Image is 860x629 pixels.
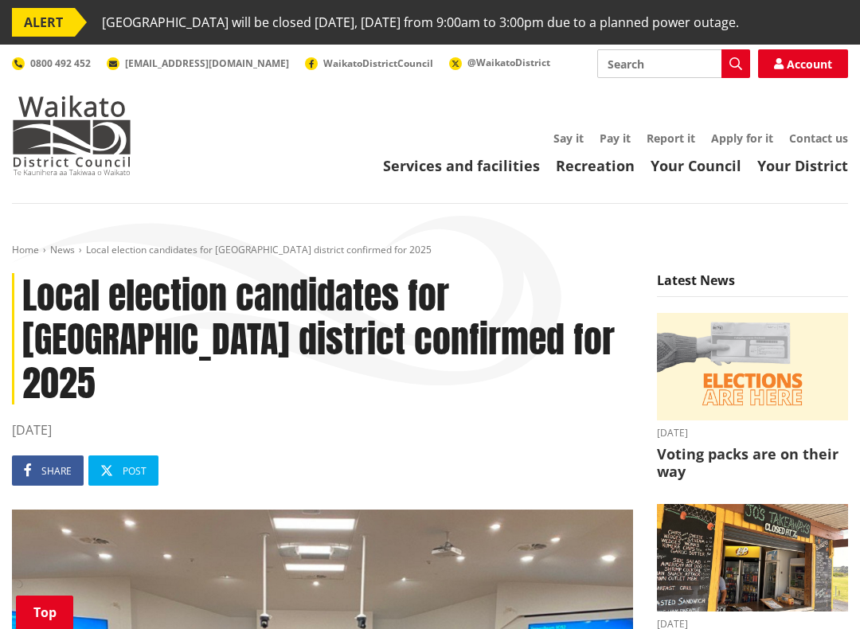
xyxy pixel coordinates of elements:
[467,56,550,69] span: @WaikatoDistrict
[789,131,848,146] a: Contact us
[657,313,848,420] img: Elections are here
[305,57,433,70] a: WaikatoDistrictCouncil
[553,131,584,146] a: Say it
[600,131,631,146] a: Pay it
[16,596,73,629] a: Top
[30,57,91,70] span: 0800 492 452
[597,49,750,78] input: Search input
[657,273,848,297] h5: Latest News
[12,96,131,175] img: Waikato District Council - Te Kaunihera aa Takiwaa o Waikato
[12,57,91,70] a: 0800 492 452
[657,619,848,629] time: [DATE]
[50,243,75,256] a: News
[657,313,848,480] a: [DATE] Voting packs are on their way
[657,446,848,480] h3: Voting packs are on their way
[41,464,72,478] span: Share
[88,455,158,486] a: Post
[556,156,635,175] a: Recreation
[657,428,848,438] time: [DATE]
[758,49,848,78] a: Account
[383,156,540,175] a: Services and facilities
[647,131,695,146] a: Report it
[125,57,289,70] span: [EMAIL_ADDRESS][DOMAIN_NAME]
[12,244,848,257] nav: breadcrumb
[86,243,432,256] span: Local election candidates for [GEOGRAPHIC_DATA] district confirmed for 2025
[757,156,848,175] a: Your District
[651,156,741,175] a: Your Council
[323,57,433,70] span: WaikatoDistrictCouncil
[12,420,633,440] time: [DATE]
[102,8,739,37] span: [GEOGRAPHIC_DATA] will be closed [DATE], [DATE] from 9:00am to 3:00pm due to a planned power outage.
[12,455,84,486] a: Share
[12,8,75,37] span: ALERT
[449,56,550,69] a: @WaikatoDistrict
[657,504,848,611] img: Jo's takeaways, Papahua Reserve, Raglan
[12,243,39,256] a: Home
[711,131,773,146] a: Apply for it
[12,273,633,405] h1: Local election candidates for [GEOGRAPHIC_DATA] district confirmed for 2025
[107,57,289,70] a: [EMAIL_ADDRESS][DOMAIN_NAME]
[123,464,147,478] span: Post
